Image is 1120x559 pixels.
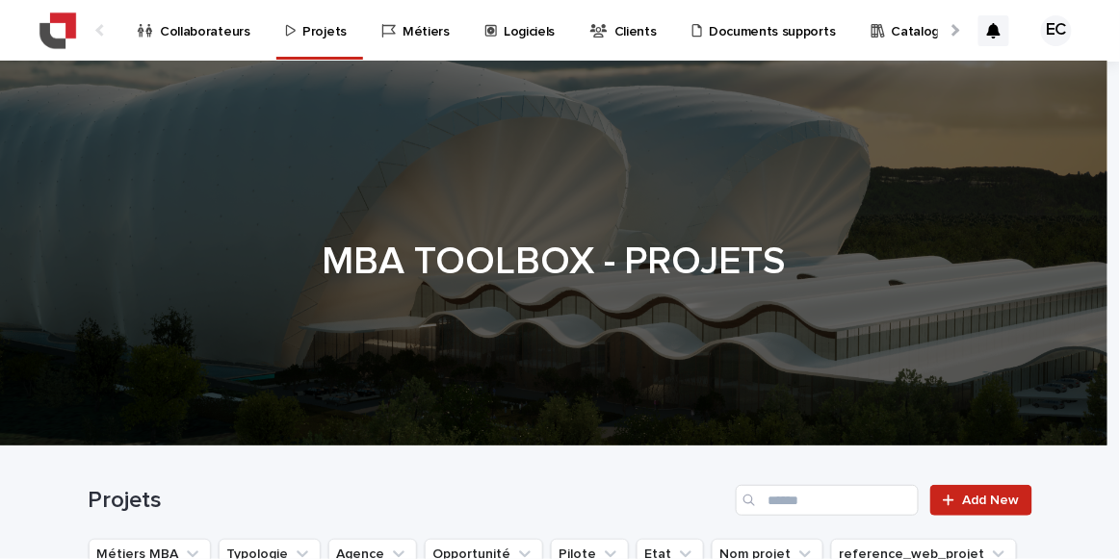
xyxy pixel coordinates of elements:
[736,485,919,516] input: Search
[930,485,1031,516] a: Add New
[39,12,77,50] img: YiAiwBLRm2aPEWe5IFcA
[1041,15,1072,46] div: EC
[89,487,729,515] h1: Projets
[963,494,1020,507] span: Add New
[82,239,1026,285] h1: MBA TOOLBOX - PROJETS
